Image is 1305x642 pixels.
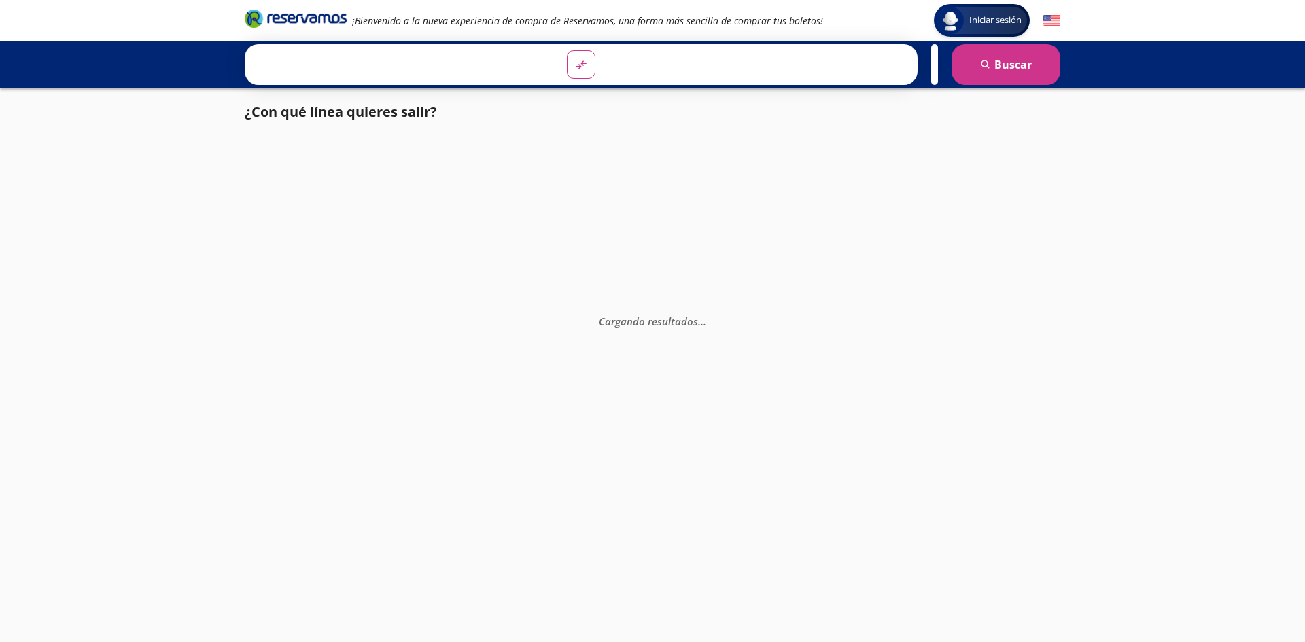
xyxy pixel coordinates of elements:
[703,314,706,327] span: .
[245,102,437,122] p: ¿Con qué línea quieres salir?
[952,44,1060,85] button: Buscar
[245,8,347,33] a: Brand Logo
[698,314,701,327] span: .
[245,8,347,29] i: Brand Logo
[964,14,1027,27] span: Iniciar sesión
[352,14,823,27] em: ¡Bienvenido a la nueva experiencia de compra de Reservamos, una forma más sencilla de comprar tus...
[701,314,703,327] span: .
[599,314,706,327] em: Cargando resultados
[1043,12,1060,29] button: English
